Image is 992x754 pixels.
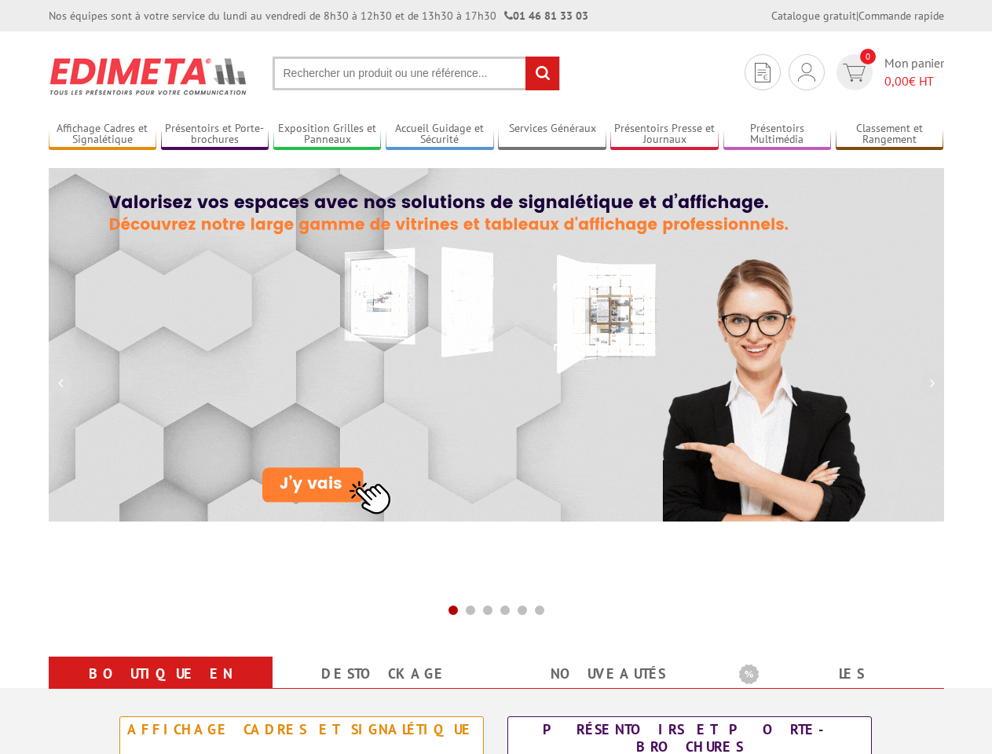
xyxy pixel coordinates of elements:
[723,122,832,148] a: Présentoirs Multimédia
[884,54,944,90] span: Mon panier
[68,660,254,716] a: Boutique en ligne
[515,660,701,688] a: nouveautés
[49,122,157,148] a: Affichage Cadres et Signalétique
[771,8,944,24] div: |
[49,8,588,24] div: Nos équipes sont à votre service du lundi au vendredi de 8h30 à 12h30 et de 13h30 à 17h30
[525,57,559,90] input: rechercher
[498,122,606,148] a: Services Généraux
[504,9,588,23] strong: 01 46 81 33 03
[49,47,249,105] img: Présentoir, panneau, stand - Edimeta - PLV, affichage, mobilier bureau, entreprise
[124,721,479,738] div: Affichage Cadres et Signalétique
[161,122,269,148] a: Présentoirs et Porte-brochures
[739,660,935,691] b: Les promotions
[771,9,856,23] a: Catalogue gratuit
[386,122,494,148] a: Accueil Guidage et Sécurité
[610,122,719,148] a: Présentoirs Presse et Journaux
[833,54,944,90] a: devis rapide 0 Mon panier 0,00€ HT
[860,49,876,64] span: 0
[884,73,909,89] span: 0,00
[884,72,944,90] span: € HT
[291,660,478,688] a: Destockage
[836,122,944,148] a: Classement et Rangement
[739,660,925,716] a: Les promotions
[798,63,815,82] img: devis rapide
[273,57,560,90] input: Rechercher un produit ou une référence...
[858,9,944,23] a: Commande rapide
[843,64,866,82] img: devis rapide
[755,63,771,82] img: devis rapide
[273,122,382,148] a: Exposition Grilles et Panneaux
